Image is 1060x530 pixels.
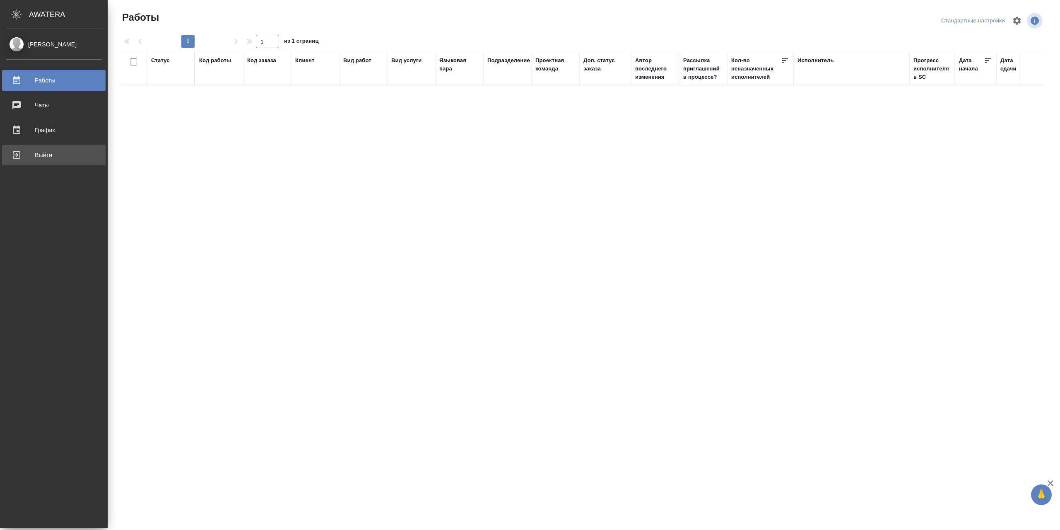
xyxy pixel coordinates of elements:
[6,40,101,49] div: [PERSON_NAME]
[391,56,422,65] div: Вид услуги
[2,95,106,116] a: Чаты
[487,56,530,65] div: Подразделение
[247,56,276,65] div: Код заказа
[29,6,108,23] div: AWATERA
[295,56,314,65] div: Клиент
[199,56,231,65] div: Код работы
[439,56,479,73] div: Языковая пара
[939,15,1007,27] div: split button
[731,56,781,81] div: Кол-во неназначенных исполнителей
[797,56,834,65] div: Исполнитель
[151,56,170,65] div: Статус
[1000,56,1025,73] div: Дата сдачи
[6,124,101,136] div: График
[913,56,951,81] div: Прогресс исполнителя в SC
[343,56,371,65] div: Вид работ
[583,56,627,73] div: Доп. статус заказа
[535,56,575,73] div: Проектная команда
[1031,484,1052,505] button: 🙏
[1027,13,1044,29] span: Посмотреть информацию
[683,56,723,81] div: Рассылка приглашений в процессе?
[635,56,675,81] div: Автор последнего изменения
[284,36,319,48] span: из 1 страниц
[6,99,101,111] div: Чаты
[959,56,984,73] div: Дата начала
[120,11,159,24] span: Работы
[1034,486,1048,503] span: 🙏
[2,145,106,165] a: Выйти
[2,120,106,140] a: График
[6,149,101,161] div: Выйти
[6,74,101,87] div: Работы
[2,70,106,91] a: Работы
[1007,11,1027,31] span: Настроить таблицу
